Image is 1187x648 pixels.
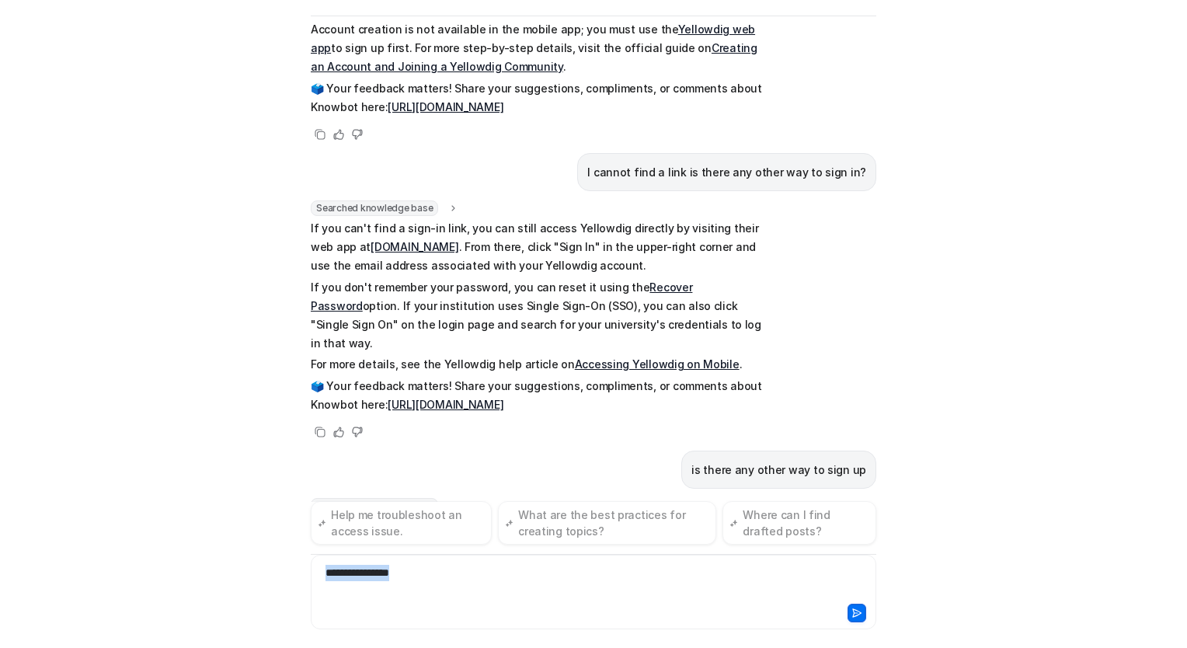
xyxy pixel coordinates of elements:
[498,501,716,545] button: What are the best practices for creating topics?
[311,20,765,76] p: Account creation is not available in the mobile app; you must use the to sign up first. For more ...
[311,501,492,545] button: Help me troubleshoot an access issue.
[388,398,503,411] a: [URL][DOMAIN_NAME]
[722,501,876,545] button: Where can I find drafted posts?
[311,377,765,414] p: 🗳️ Your feedback matters! Share your suggestions, compliments, or comments about Knowbot here:
[371,240,458,253] a: [DOMAIN_NAME]
[575,357,740,371] a: Accessing Yellowdig on Mobile
[311,219,765,275] p: If you can't find a sign-in link, you can still access Yellowdig directly by visiting their web a...
[311,498,438,514] span: Searched knowledge base
[691,461,866,479] p: is there any other way to sign up
[311,200,438,216] span: Searched knowledge base
[587,163,866,182] p: I cannot find a link is there any other way to sign in?
[388,100,503,113] a: [URL][DOMAIN_NAME]
[311,280,692,312] a: Recover Password
[311,355,765,374] p: For more details, see the Yellowdig help article on .
[311,278,765,353] p: If you don't remember your password, you can reset it using the option. If your institution uses ...
[311,79,765,117] p: 🗳️ Your feedback matters! Share your suggestions, compliments, or comments about Knowbot here:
